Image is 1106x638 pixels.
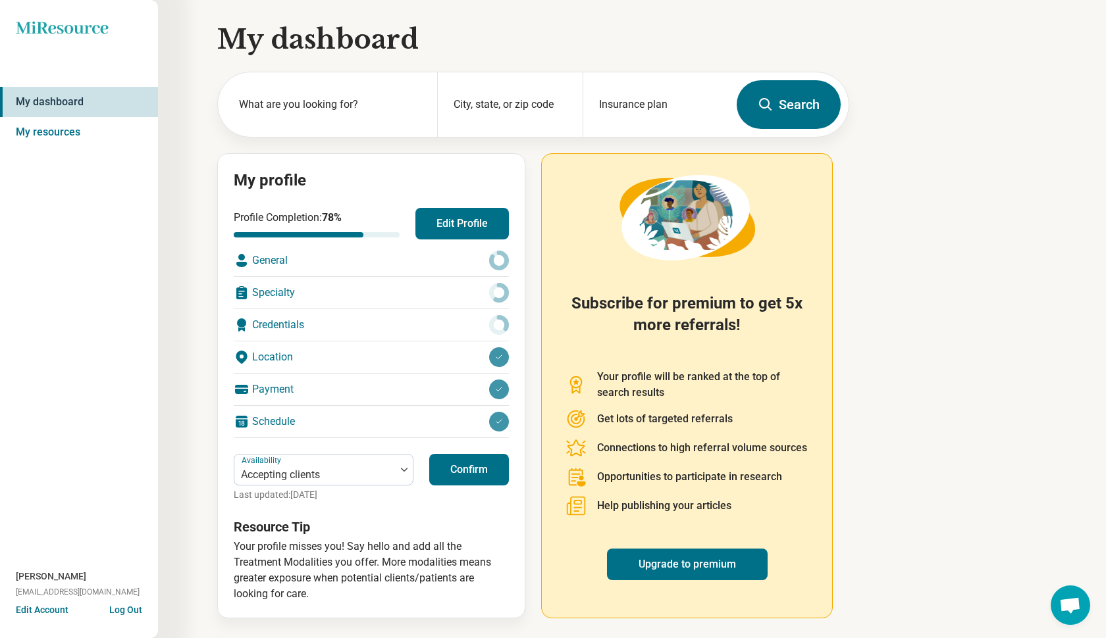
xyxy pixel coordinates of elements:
p: Last updated: [DATE] [234,488,413,502]
span: 78 % [322,211,342,224]
h1: My dashboard [217,21,849,58]
p: Connections to high referral volume sources [597,440,807,456]
div: General [234,245,509,276]
div: Open chat [1051,585,1090,625]
div: Payment [234,374,509,405]
p: Your profile will be ranked at the top of search results [597,369,808,401]
span: [EMAIL_ADDRESS][DOMAIN_NAME] [16,586,140,598]
span: [PERSON_NAME] [16,570,86,583]
p: Your profile misses you! Say hello and add all the Treatment Modalities you offer. More modalitie... [234,539,509,602]
div: Schedule [234,406,509,437]
div: Specialty [234,277,509,308]
button: Search [737,80,841,129]
h2: My profile [234,170,509,192]
h2: Subscribe for premium to get 5x more referrals! [566,293,808,353]
p: Opportunities to participate in research [597,469,782,485]
button: Confirm [429,454,509,485]
button: Edit Account [16,603,68,617]
label: What are you looking for? [239,97,421,112]
h3: Resource Tip [234,518,509,536]
div: Location [234,341,509,373]
p: Help publishing your articles [597,498,731,514]
button: Edit Profile [415,208,509,239]
div: Profile Completion: [234,210,400,237]
a: Upgrade to premium [607,549,768,580]
button: Log Out [109,603,142,614]
div: Credentials [234,309,509,341]
label: Availability [242,456,284,465]
p: Get lots of targeted referrals [597,411,733,427]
